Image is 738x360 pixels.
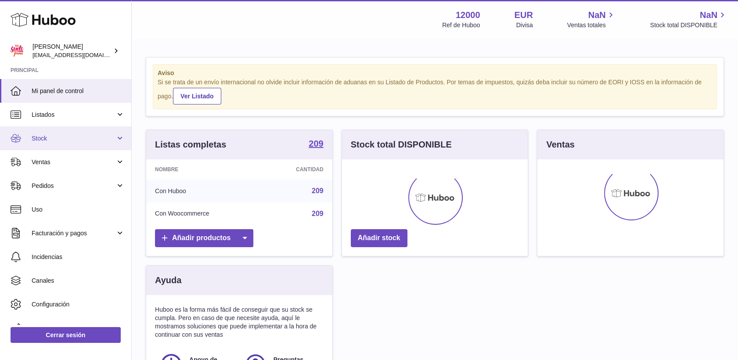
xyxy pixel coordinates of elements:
[32,87,125,95] span: Mi panel de control
[155,306,324,339] p: Huboo es la forma más fácil de conseguir que su stock se cumpla. Pero en caso de que necesite ayu...
[351,229,407,247] a: Añadir stock
[158,69,712,77] strong: Aviso
[32,111,115,119] span: Listados
[32,158,115,166] span: Ventas
[32,253,125,261] span: Incidencias
[32,300,125,309] span: Configuración
[456,9,480,21] strong: 12000
[158,78,712,104] div: Si se trata de un envío internacional no olvide incluir información de aduanas en su Listado de P...
[146,159,260,180] th: Nombre
[650,9,727,29] a: NaN Stock total DISPONIBLE
[32,205,125,214] span: Uso
[32,229,115,238] span: Facturación y pagos
[11,327,121,343] a: Cerrar sesión
[309,139,323,148] strong: 209
[312,210,324,217] a: 209
[32,182,115,190] span: Pedidos
[11,44,24,58] img: mar@ensuelofirme.com
[700,9,717,21] span: NaN
[312,187,324,194] a: 209
[588,9,606,21] span: NaN
[32,277,125,285] span: Canales
[567,21,616,29] span: Ventas totales
[546,139,574,151] h3: Ventas
[260,159,332,180] th: Cantidad
[442,21,480,29] div: Ref de Huboo
[351,139,452,151] h3: Stock total DISPONIBLE
[146,202,260,225] td: Con Woocommerce
[567,9,616,29] a: NaN Ventas totales
[173,88,221,104] a: Ver Listado
[155,229,253,247] a: Añadir productos
[32,324,125,332] span: Devoluciones
[32,134,115,143] span: Stock
[155,274,181,286] h3: Ayuda
[516,21,533,29] div: Divisa
[309,139,323,150] a: 209
[155,139,226,151] h3: Listas completas
[650,21,727,29] span: Stock total DISPONIBLE
[146,180,260,202] td: Con Huboo
[32,51,129,58] span: [EMAIL_ADDRESS][DOMAIN_NAME]
[515,9,533,21] strong: EUR
[32,43,112,59] div: [PERSON_NAME]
